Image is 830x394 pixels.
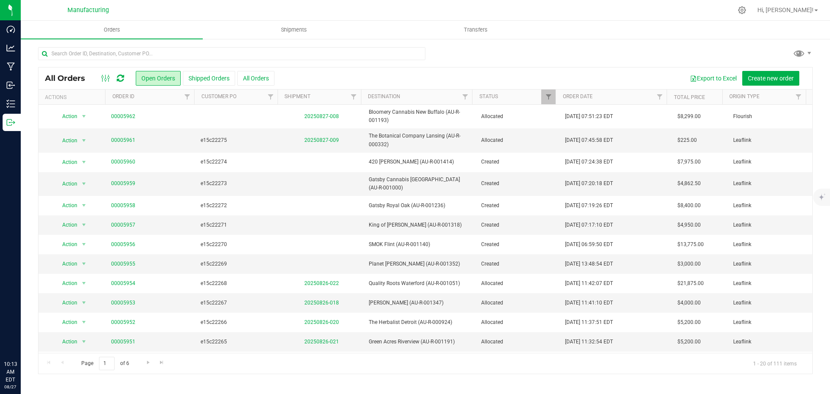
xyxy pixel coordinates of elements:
[55,219,78,231] span: Action
[79,238,89,250] span: select
[369,108,470,125] span: Bloomery Cannabis New Buffalo (AU-R-001193)
[201,136,275,144] span: e15c22275
[481,221,555,229] span: Created
[6,81,15,90] inline-svg: Inbound
[733,299,807,307] span: Leaflink
[112,93,134,99] a: Order ID
[55,178,78,190] span: Action
[6,62,15,71] inline-svg: Manufacturing
[92,26,132,34] span: Orders
[55,156,78,168] span: Action
[263,90,278,104] a: Filter
[369,260,470,268] span: Planet [PERSON_NAME] (AU-R-001352)
[4,360,17,384] p: 10:13 AM EDT
[55,199,78,211] span: Action
[481,299,555,307] span: Allocated
[79,297,89,309] span: select
[6,44,15,52] inline-svg: Analytics
[304,319,339,325] a: 20250826-020
[684,71,742,86] button: Export to Excel
[201,202,275,210] span: e15c22272
[79,135,89,147] span: select
[55,277,78,289] span: Action
[111,338,135,346] a: 00005951
[79,156,89,168] span: select
[677,279,704,288] span: $21,875.00
[481,202,555,210] span: Created
[565,136,613,144] span: [DATE] 07:45:58 EDT
[111,260,135,268] a: 00005955
[304,339,339,345] a: 20250826-021
[733,136,807,144] span: Leaflink
[565,221,613,229] span: [DATE] 07:17:10 EDT
[6,25,15,34] inline-svg: Dashboard
[67,6,109,14] span: Manufacturing
[201,260,275,268] span: e15c22269
[369,299,470,307] span: [PERSON_NAME] (AU-R-001347)
[481,136,555,144] span: Allocated
[733,279,807,288] span: Leaflink
[565,112,613,121] span: [DATE] 07:51:23 EDT
[55,258,78,270] span: Action
[201,158,275,166] span: e15c22274
[79,258,89,270] span: select
[733,179,807,188] span: Leaflink
[347,90,361,104] a: Filter
[733,202,807,210] span: Leaflink
[201,279,275,288] span: e15c22268
[201,338,275,346] span: e15c22265
[55,297,78,309] span: Action
[79,110,89,122] span: select
[203,21,385,39] a: Shipments
[201,179,275,188] span: e15c22273
[201,318,275,327] span: e15c22266
[201,240,275,249] span: e15c22270
[38,47,425,60] input: Search Order ID, Destination, Customer PO...
[55,238,78,250] span: Action
[201,299,275,307] span: e15c22267
[369,158,470,166] span: 420 [PERSON_NAME] (AU-R-001414)
[677,299,701,307] span: $4,000.00
[6,118,15,127] inline-svg: Outbound
[733,260,807,268] span: Leaflink
[458,90,472,104] a: Filter
[45,74,94,83] span: All Orders
[304,137,339,143] a: 20250827-009
[733,240,807,249] span: Leaflink
[565,318,613,327] span: [DATE] 11:37:51 EDT
[369,318,470,327] span: The Herbalist Detroit (AU-R-000924)
[677,112,701,121] span: $8,299.00
[304,113,339,119] a: 20250827-008
[479,93,498,99] a: Status
[733,221,807,229] span: Leaflink
[369,279,470,288] span: Quality Roots Waterford (AU-R-001051)
[733,112,807,121] span: Flourish
[674,94,705,100] a: Total Price
[677,136,697,144] span: $225.00
[111,112,135,121] a: 00005962
[183,71,235,86] button: Shipped Orders
[156,357,168,368] a: Go to the last page
[565,158,613,166] span: [DATE] 07:24:38 EDT
[201,93,236,99] a: Customer PO
[21,21,203,39] a: Orders
[481,179,555,188] span: Created
[481,112,555,121] span: Allocated
[79,316,89,328] span: select
[677,260,701,268] span: $3,000.00
[481,318,555,327] span: Allocated
[79,219,89,231] span: select
[565,202,613,210] span: [DATE] 07:19:26 EDT
[757,6,814,13] span: Hi, [PERSON_NAME]!
[565,240,613,249] span: [DATE] 06:59:50 EDT
[111,318,135,327] a: 00005952
[677,338,701,346] span: $5,200.00
[677,240,704,249] span: $13,775.00
[111,221,135,229] a: 00005957
[180,90,194,104] a: Filter
[269,26,319,34] span: Shipments
[55,110,78,122] span: Action
[79,277,89,289] span: select
[565,299,613,307] span: [DATE] 11:41:10 EDT
[565,338,613,346] span: [DATE] 11:32:54 EDT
